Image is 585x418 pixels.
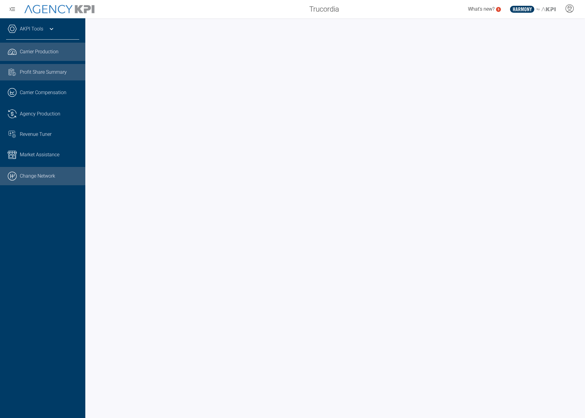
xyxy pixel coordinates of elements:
a: AKPI Tools [20,25,43,33]
span: Market Assistance [20,151,59,158]
span: Carrier Compensation [20,89,66,96]
span: Profit Share Summary [20,69,67,76]
span: Trucordia [309,4,339,15]
a: 5 [496,7,501,12]
img: AgencyKPI [24,5,94,14]
span: Revenue Tuner [20,131,51,138]
span: Agency Production [20,110,60,118]
span: What's new? [468,6,495,12]
text: 5 [498,8,499,11]
span: Carrier Production [20,48,58,55]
